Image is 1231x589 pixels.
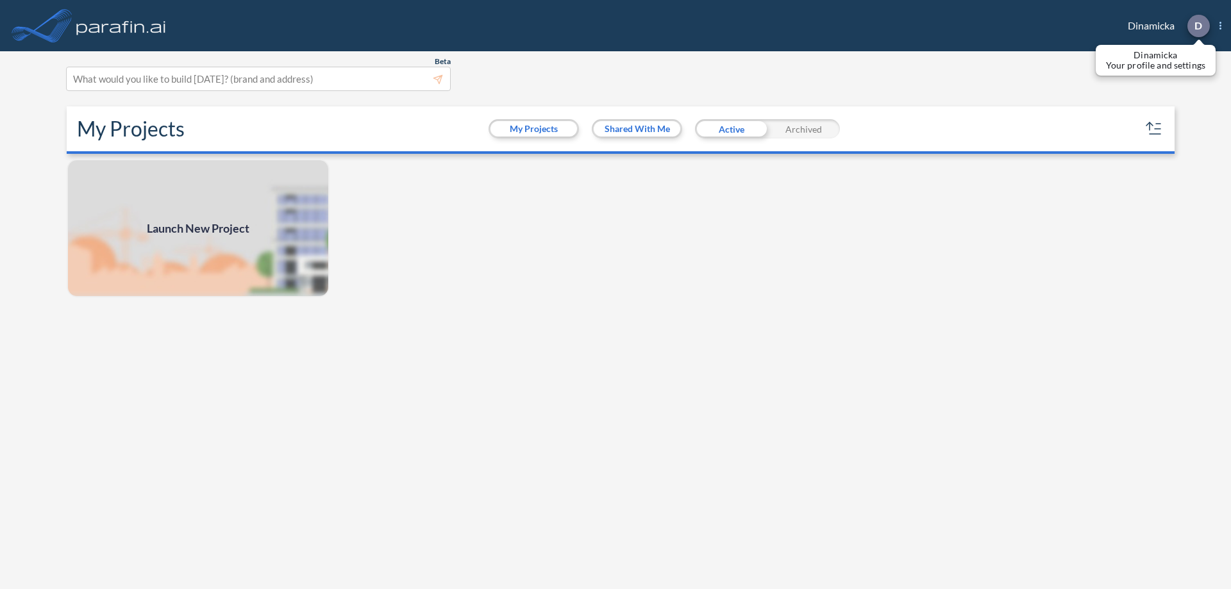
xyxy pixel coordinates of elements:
[77,117,185,141] h2: My Projects
[767,119,840,138] div: Archived
[594,121,680,137] button: Shared With Me
[695,119,767,138] div: Active
[67,159,330,297] img: add
[74,13,169,38] img: logo
[1106,50,1205,60] p: Dinamicka
[1144,119,1164,139] button: sort
[67,159,330,297] a: Launch New Project
[1109,15,1221,37] div: Dinamicka
[490,121,577,137] button: My Projects
[1106,60,1205,71] p: Your profile and settings
[435,56,451,67] span: Beta
[1194,20,1202,31] p: D
[147,220,249,237] span: Launch New Project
